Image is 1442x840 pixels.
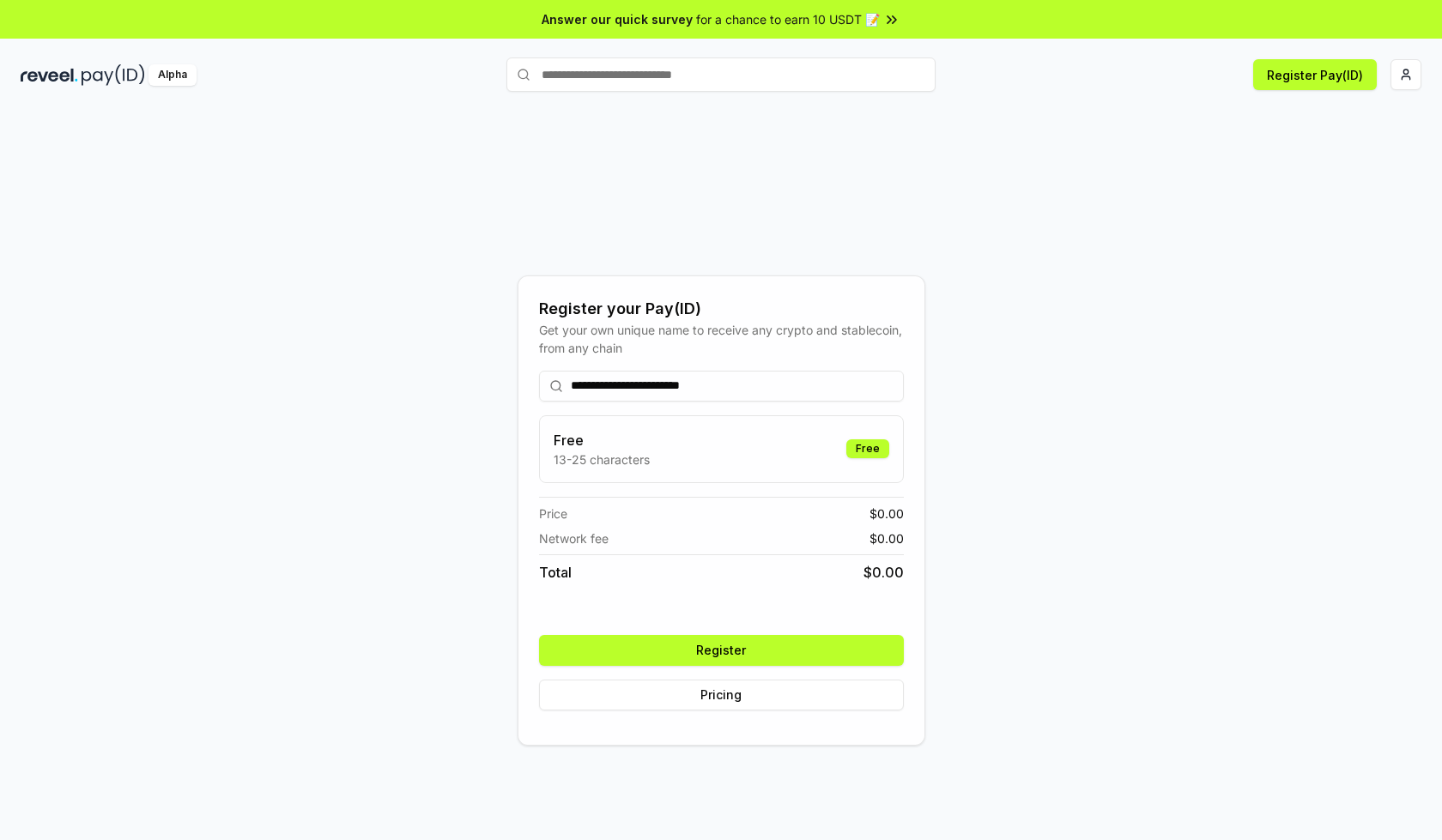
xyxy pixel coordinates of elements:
span: Network fee [539,529,609,547]
span: $ 0.00 [869,529,904,547]
span: Answer our quick survey [542,10,693,28]
p: 13-25 characters [554,450,650,468]
span: $ 0.00 [863,562,904,583]
button: Pricing [539,680,904,710]
img: reveel_dark [21,64,78,86]
div: Get your own unique name to receive any crypto and stablecoin, from any chain [539,321,904,357]
div: Register your Pay(ID) [539,297,904,321]
span: for a chance to earn 10 USDT 📝 [696,10,880,28]
span: Price [539,505,567,523]
button: Register [539,635,904,666]
span: Total [539,562,572,583]
span: $ 0.00 [869,505,904,523]
img: pay_id [82,64,145,86]
button: Register Pay(ID) [1253,59,1377,90]
div: Alpha [148,64,197,86]
div: Free [846,439,889,458]
h3: Free [554,430,650,450]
